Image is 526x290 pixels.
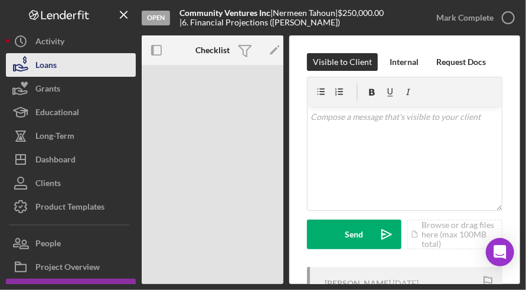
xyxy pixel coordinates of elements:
div: [PERSON_NAME] [325,279,391,288]
div: Clients [35,171,61,198]
button: People [6,232,136,255]
div: Product Templates [35,195,104,221]
div: Loans [35,53,57,80]
div: Grants [35,77,60,103]
button: Clients [6,171,136,195]
button: Internal [384,53,424,71]
div: | [179,8,273,18]
div: Educational [35,100,79,127]
div: | 6. Financial Projections ([PERSON_NAME]) [179,18,340,27]
div: People [35,232,61,258]
button: Loans [6,53,136,77]
div: Open [142,11,170,25]
button: Request Docs [430,53,492,71]
div: Mark Complete [436,6,494,30]
div: Request Docs [436,53,486,71]
div: Send [345,220,364,249]
button: Send [307,220,401,249]
button: Educational [6,100,136,124]
button: Product Templates [6,195,136,219]
div: Open Intercom Messenger [486,238,514,266]
button: Mark Complete [424,6,520,30]
button: Dashboard [6,148,136,171]
b: Community Ventures Inc [179,8,270,18]
div: Activity [35,30,64,56]
button: Visible to Client [307,53,378,71]
b: Checklist [195,45,230,55]
div: Project Overview [35,255,100,282]
div: Visible to Client [313,53,372,71]
div: Internal [390,53,419,71]
div: Long-Term [35,124,74,151]
button: Project Overview [6,255,136,279]
div: Dashboard [35,148,76,174]
button: Long-Term [6,124,136,148]
button: Activity [6,30,136,53]
div: $250,000.00 [338,8,387,18]
time: 2025-07-08 16:40 [393,279,419,288]
button: Grants [6,77,136,100]
div: Nermeen Tahoun | [273,8,338,18]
